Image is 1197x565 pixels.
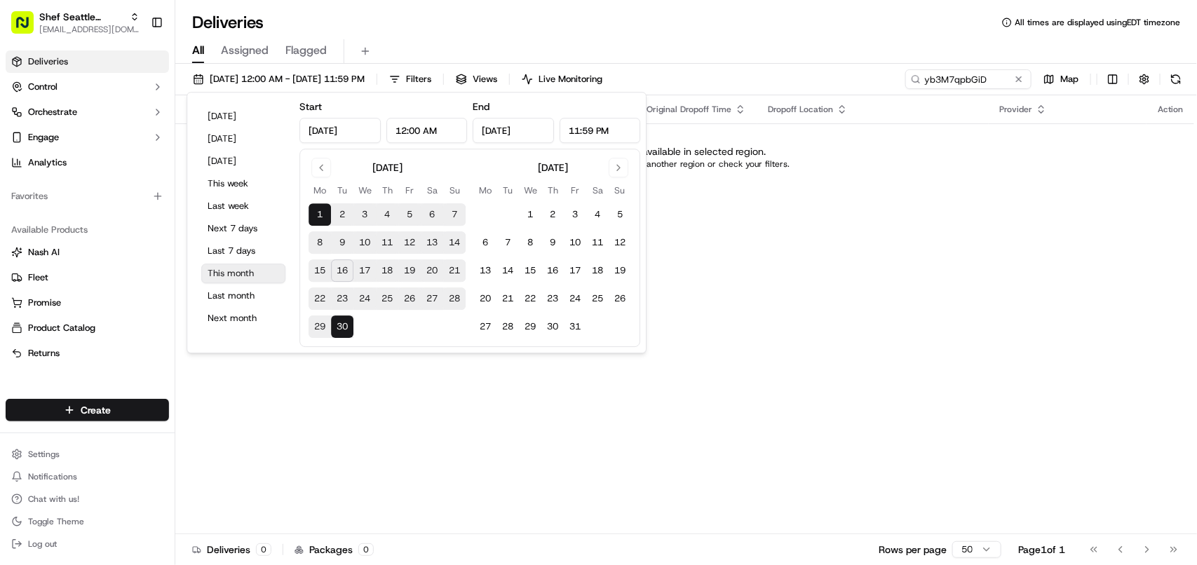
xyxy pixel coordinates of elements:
[376,183,398,198] th: Thursday
[48,134,230,148] div: Start new chat
[256,543,271,556] div: 0
[14,205,25,216] div: 📗
[14,134,39,159] img: 1736555255976-a54dd68f-1ca7-489b-9aae-adbdc363a1c4
[421,183,443,198] th: Saturday
[28,81,58,93] span: Control
[564,287,586,310] button: 24
[496,183,519,198] th: Tuesday
[221,42,269,59] span: Assigned
[586,231,609,254] button: 11
[353,183,376,198] th: Wednesday
[309,287,331,310] button: 22
[28,297,61,309] span: Promise
[541,259,564,282] button: 16
[496,315,519,338] button: 28
[39,10,124,24] button: Shef Seattle Prelim
[398,231,421,254] button: 12
[564,231,586,254] button: 10
[541,203,564,226] button: 2
[201,286,285,306] button: Last month
[299,100,322,113] label: Start
[192,543,271,557] div: Deliveries
[309,259,331,282] button: 15
[539,73,602,86] span: Live Monitoring
[331,315,353,338] button: 30
[201,151,285,171] button: [DATE]
[376,203,398,226] button: 4
[309,183,331,198] th: Monday
[586,203,609,226] button: 4
[201,219,285,238] button: Next 7 days
[210,73,365,86] span: [DATE] 12:00 AM - [DATE] 11:59 PM
[201,264,285,283] button: This month
[285,42,327,59] span: Flagged
[443,183,466,198] th: Sunday
[39,24,140,35] span: [EMAIL_ADDRESS][DOMAIN_NAME]
[474,315,496,338] button: 27
[36,90,252,105] input: Got a question? Start typing here...
[443,287,466,310] button: 28
[398,183,421,198] th: Friday
[519,203,541,226] button: 1
[519,259,541,282] button: 15
[28,322,95,334] span: Product Catalog
[879,543,947,557] p: Rows per page
[1060,73,1078,86] span: Map
[28,493,79,505] span: Chat with us!
[1166,69,1186,89] button: Refresh
[421,259,443,282] button: 20
[358,543,374,556] div: 0
[201,174,285,193] button: This week
[331,203,353,226] button: 2
[609,203,631,226] button: 5
[28,538,57,550] span: Log out
[201,196,285,216] button: Last week
[541,231,564,254] button: 9
[11,271,163,284] a: Fleet
[6,444,169,464] button: Settings
[6,76,169,98] button: Control
[6,219,169,241] div: Available Products
[6,266,169,289] button: Fleet
[647,104,732,115] span: Original Dropoff Time
[383,69,438,89] button: Filters
[192,11,264,34] h1: Deliveries
[474,259,496,282] button: 13
[1015,17,1180,28] span: All times are displayed using EDT timezone
[28,516,84,527] span: Toggle Theme
[541,315,564,338] button: 30
[201,241,285,261] button: Last 7 days
[564,203,586,226] button: 3
[8,198,113,223] a: 📗Knowledge Base
[564,315,586,338] button: 31
[28,131,59,144] span: Engage
[519,231,541,254] button: 8
[564,259,586,282] button: 17
[299,118,381,143] input: Date
[586,183,609,198] th: Saturday
[311,158,331,177] button: Go to previous month
[331,183,353,198] th: Tuesday
[28,347,60,360] span: Returns
[473,118,554,143] input: Date
[353,259,376,282] button: 17
[201,129,285,149] button: [DATE]
[609,183,631,198] th: Sunday
[496,287,519,310] button: 21
[309,203,331,226] button: 1
[519,287,541,310] button: 22
[376,287,398,310] button: 25
[11,322,163,334] a: Product Catalog
[187,69,371,89] button: [DATE] 12:00 AM - [DATE] 11:59 PM
[421,203,443,226] button: 6
[28,449,60,460] span: Settings
[6,467,169,486] button: Notifications
[133,203,225,217] span: API Documentation
[449,69,503,89] button: Views
[11,246,163,259] a: Nash AI
[201,308,285,328] button: Next month
[14,56,255,79] p: Welcome 👋
[6,534,169,554] button: Log out
[905,69,1032,89] input: Type to search
[295,543,374,557] div: Packages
